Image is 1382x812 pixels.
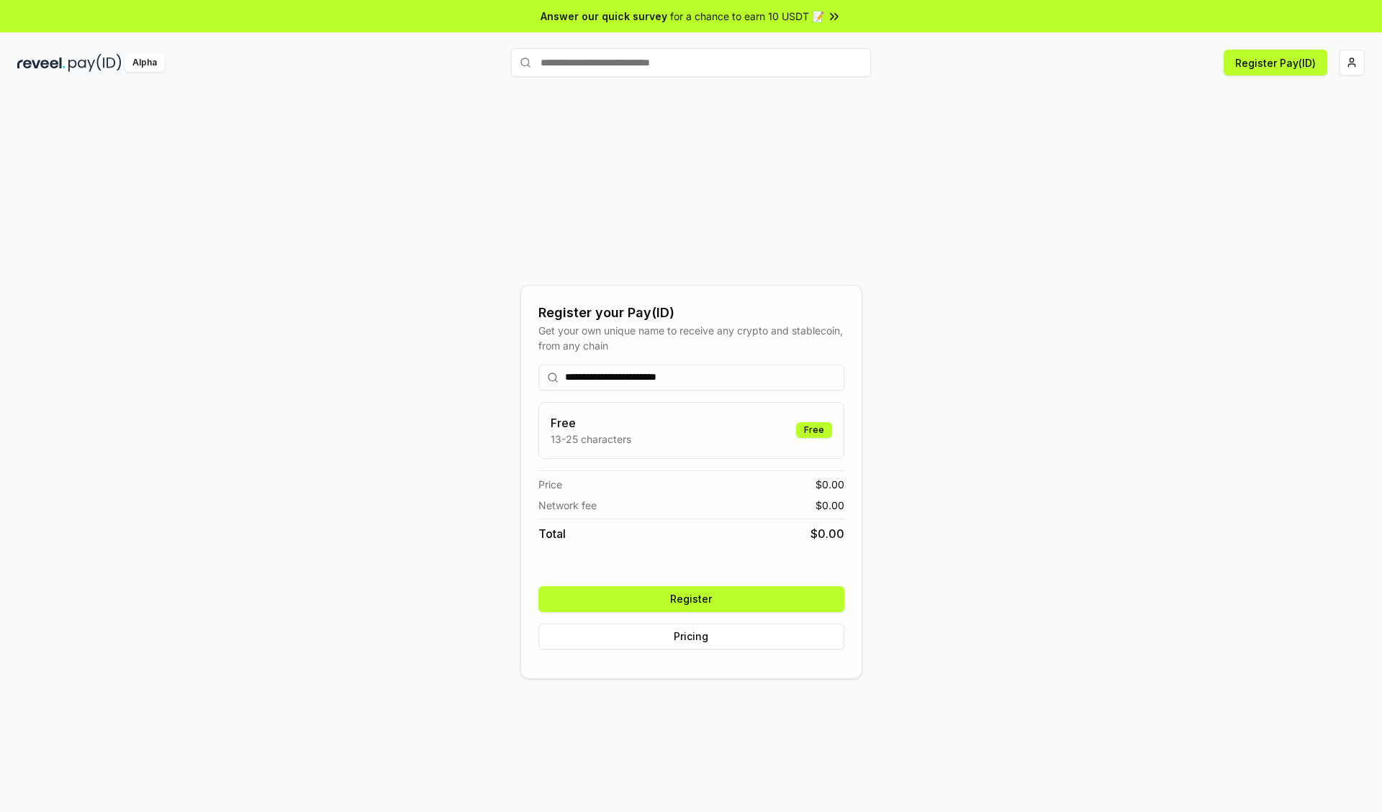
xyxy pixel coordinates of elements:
[538,303,844,323] div: Register your Pay(ID)
[816,477,844,492] span: $ 0.00
[538,586,844,612] button: Register
[538,525,566,542] span: Total
[816,498,844,513] span: $ 0.00
[551,432,631,447] p: 13-25 characters
[796,422,832,438] div: Free
[551,414,631,432] h3: Free
[125,54,165,72] div: Alpha
[538,624,844,649] button: Pricing
[810,525,844,542] span: $ 0.00
[1224,50,1327,76] button: Register Pay(ID)
[538,498,597,513] span: Network fee
[538,477,562,492] span: Price
[541,9,667,24] span: Answer our quick survey
[538,323,844,353] div: Get your own unique name to receive any crypto and stablecoin, from any chain
[68,54,122,72] img: pay_id
[670,9,824,24] span: for a chance to earn 10 USDT 📝
[17,54,66,72] img: reveel_dark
